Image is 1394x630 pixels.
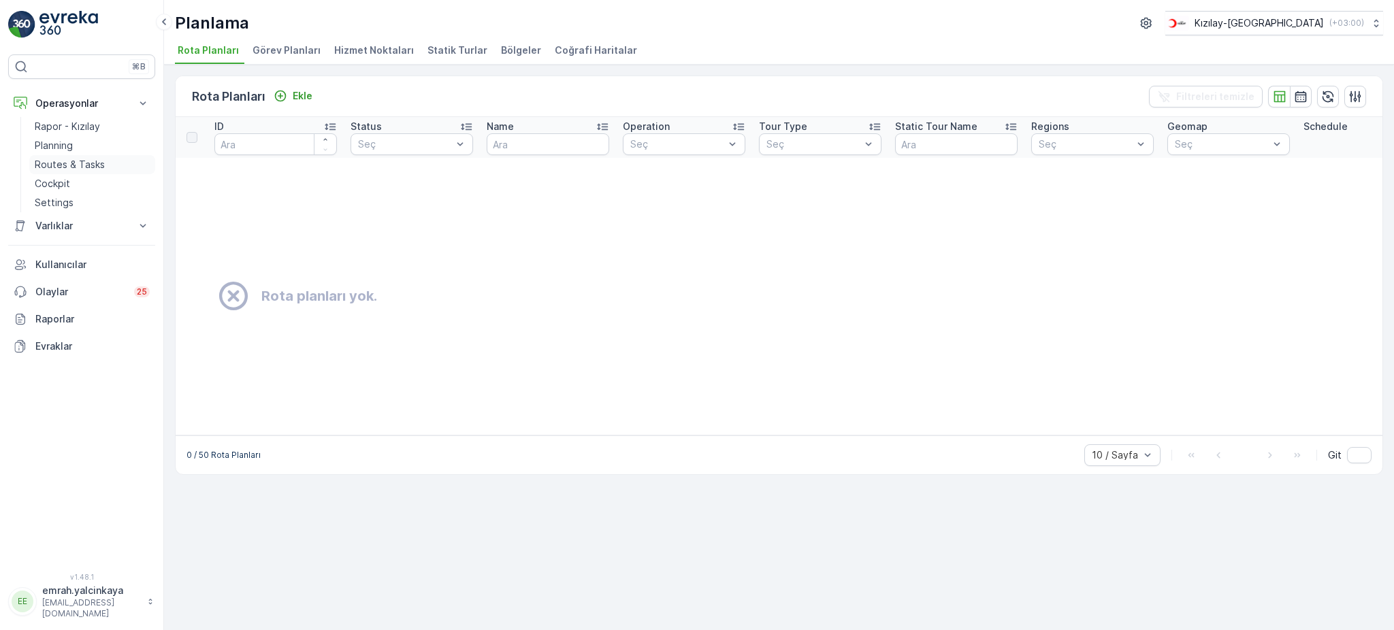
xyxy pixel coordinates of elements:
[351,120,382,133] p: Status
[214,120,224,133] p: ID
[623,120,670,133] p: Operation
[137,286,147,297] p: 25
[187,450,261,461] p: 0 / 50 Rota Planları
[1167,120,1207,133] p: Geomap
[358,137,452,151] p: Seç
[555,44,637,57] span: Coğrafi Haritalar
[8,251,155,278] a: Kullanıcılar
[1165,16,1189,31] img: k%C4%B1z%C4%B1lay_jywRncg.png
[35,97,128,110] p: Operasyonlar
[268,88,318,104] button: Ekle
[334,44,414,57] span: Hizmet Noktaları
[895,120,977,133] p: Static Tour Name
[8,584,155,619] button: EEemrah.yalcinkaya[EMAIL_ADDRESS][DOMAIN_NAME]
[29,117,155,136] a: Rapor - Kızılay
[759,120,807,133] p: Tour Type
[192,87,265,106] p: Rota Planları
[35,219,128,233] p: Varlıklar
[35,158,105,171] p: Routes & Tasks
[1165,11,1383,35] button: Kızılay-[GEOGRAPHIC_DATA](+03:00)
[1329,18,1364,29] p: ( +03:00 )
[8,333,155,360] a: Evraklar
[35,139,73,152] p: Planning
[29,174,155,193] a: Cockpit
[42,597,140,619] p: [EMAIL_ADDRESS][DOMAIN_NAME]
[29,155,155,174] a: Routes & Tasks
[1195,16,1324,30] p: Kızılay-[GEOGRAPHIC_DATA]
[35,196,74,210] p: Settings
[35,120,100,133] p: Rapor - Kızılay
[501,44,541,57] span: Bölgeler
[35,339,150,353] p: Evraklar
[35,177,70,190] p: Cockpit
[8,278,155,305] a: Olaylar25
[253,44,321,57] span: Görev Planları
[8,212,155,239] button: Varlıklar
[8,90,155,117] button: Operasyonlar
[12,591,33,612] div: EE
[1328,448,1342,462] span: Git
[8,11,35,38] img: logo
[42,584,140,597] p: emrah.yalcinkaya
[29,193,155,212] a: Settings
[261,286,377,306] h2: Rota planları yok.
[427,44,487,57] span: Statik Turlar
[487,133,609,155] input: Ara
[1176,90,1254,103] p: Filtreleri temizle
[487,120,514,133] p: Name
[1039,137,1133,151] p: Seç
[1031,120,1069,133] p: Regions
[1149,86,1263,107] button: Filtreleri temizle
[35,258,150,271] p: Kullanıcılar
[29,136,155,155] a: Planning
[214,133,337,155] input: Ara
[895,133,1018,155] input: Ara
[178,44,239,57] span: Rota Planları
[39,11,98,38] img: logo_light-DOdMpM7g.png
[766,137,860,151] p: Seç
[175,12,249,34] p: Planlama
[8,573,155,581] span: v 1.48.1
[132,61,146,72] p: ⌘B
[8,305,155,333] a: Raporlar
[35,285,126,299] p: Olaylar
[293,89,312,103] p: Ekle
[35,312,150,326] p: Raporlar
[1175,137,1269,151] p: Seç
[1303,120,1348,133] p: Schedule
[630,137,724,151] p: Seç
